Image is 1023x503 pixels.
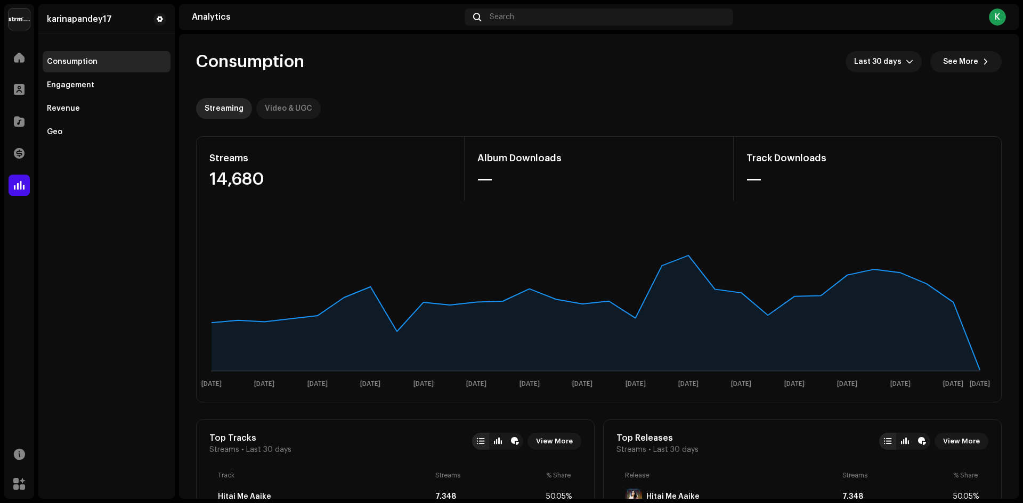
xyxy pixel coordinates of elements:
[201,381,222,387] text: [DATE]
[519,381,540,387] text: [DATE]
[307,381,328,387] text: [DATE]
[546,471,573,480] div: % Share
[47,104,80,113] div: Revenue
[616,446,646,454] span: Streams
[466,381,486,387] text: [DATE]
[218,492,271,501] div: Hitai Me Aaike
[192,13,460,21] div: Analytics
[989,9,1006,26] div: K
[546,492,573,501] div: 50.05%
[43,121,170,143] re-m-nav-item: Geo
[47,57,98,66] div: Consumption
[536,431,573,452] span: View More
[842,492,949,501] div: 7,348
[625,471,838,480] div: Release
[360,381,380,387] text: [DATE]
[43,51,170,72] re-m-nav-item: Consumption
[943,51,978,72] span: See More
[265,98,312,119] div: Video & UGC
[648,446,651,454] span: •
[890,381,911,387] text: [DATE]
[842,471,949,480] div: Streams
[435,471,542,480] div: Streams
[746,171,988,188] div: —
[196,51,304,72] span: Consumption
[930,51,1002,72] button: See More
[626,381,646,387] text: [DATE]
[935,433,988,450] button: View More
[731,381,751,387] text: [DATE]
[218,471,431,480] div: Track
[47,15,112,23] div: karinapandey17
[241,446,244,454] span: •
[9,9,30,30] img: 408b884b-546b-4518-8448-1008f9c76b02
[953,492,980,501] div: 50.05%
[47,128,62,136] div: Geo
[616,433,699,443] div: Top Releases
[572,381,592,387] text: [DATE]
[205,98,243,119] div: Streaming
[47,81,94,89] div: Engagement
[784,381,805,387] text: [DATE]
[209,171,451,188] div: 14,680
[246,446,291,454] span: Last 30 days
[837,381,857,387] text: [DATE]
[970,381,990,387] text: [DATE]
[527,433,581,450] button: View More
[746,150,988,167] div: Track Downloads
[943,381,963,387] text: [DATE]
[43,75,170,96] re-m-nav-item: Engagement
[854,51,906,72] span: Last 30 days
[413,381,434,387] text: [DATE]
[906,51,913,72] div: dropdown trigger
[678,381,699,387] text: [DATE]
[953,471,980,480] div: % Share
[653,446,699,454] span: Last 30 days
[209,433,291,443] div: Top Tracks
[943,431,980,452] span: View More
[477,150,720,167] div: Album Downloads
[646,492,700,501] div: Hitai Me Aaike
[254,381,274,387] text: [DATE]
[209,150,451,167] div: Streams
[209,446,239,454] span: Streams
[435,492,542,501] div: 7,348
[477,171,720,188] div: —
[490,13,514,21] span: Search
[43,98,170,119] re-m-nav-item: Revenue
